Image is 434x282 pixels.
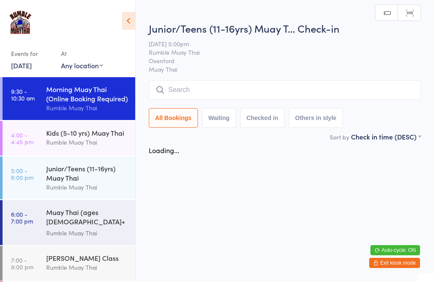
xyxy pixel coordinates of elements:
[149,56,408,65] span: Oxenford
[240,108,285,128] button: Checked in
[11,167,33,181] time: 5:00 - 6:00 pm
[369,258,420,268] button: Exit kiosk mode
[3,246,135,281] a: 7:00 -8:00 pm[PERSON_NAME] ClassRumble Muay Thai
[11,257,33,270] time: 7:00 - 8:00 pm
[3,200,135,245] a: 6:00 -7:00 pmMuay Thai (ages [DEMOGRAPHIC_DATA]+ yrs)Rumble Muay Thai
[370,245,420,255] button: Auto-cycle: ON
[61,61,103,70] div: Any location
[46,262,128,272] div: Rumble Muay Thai
[11,47,53,61] div: Events for
[46,84,128,103] div: Morning Muay Thai (Online Booking Required)
[149,48,408,56] span: Rumble Muay Thai
[330,133,349,141] label: Sort by
[289,108,342,128] button: Others in style
[46,103,128,113] div: Rumble Muay Thai
[46,182,128,192] div: Rumble Muay Thai
[149,80,421,100] input: Search
[46,128,128,137] div: Kids (5-10 yrs) Muay Thai
[3,77,135,120] a: 9:30 -10:30 amMorning Muay Thai (Online Booking Required)Rumble Muay Thai
[149,21,421,35] h2: Junior/Teens (11-16yrs) Muay T… Check-in
[149,145,179,155] div: Loading...
[8,6,32,38] img: Rumble Muay Thai
[202,108,236,128] button: Waiting
[149,108,198,128] button: All Bookings
[46,207,128,228] div: Muay Thai (ages [DEMOGRAPHIC_DATA]+ yrs)
[11,88,35,101] time: 9:30 - 10:30 am
[3,156,135,199] a: 5:00 -6:00 pmJunior/Teens (11-16yrs) Muay ThaiRumble Muay Thai
[46,253,128,262] div: [PERSON_NAME] Class
[11,211,33,224] time: 6:00 - 7:00 pm
[11,131,33,145] time: 4:00 - 4:45 pm
[46,137,128,147] div: Rumble Muay Thai
[61,47,103,61] div: At
[3,121,135,156] a: 4:00 -4:45 pmKids (5-10 yrs) Muay ThaiRumble Muay Thai
[46,228,128,238] div: Rumble Muay Thai
[149,39,408,48] span: [DATE] 5:00pm
[351,132,421,141] div: Check in time (DESC)
[149,65,421,73] span: Muay Thai
[46,164,128,182] div: Junior/Teens (11-16yrs) Muay Thai
[11,61,32,70] a: [DATE]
